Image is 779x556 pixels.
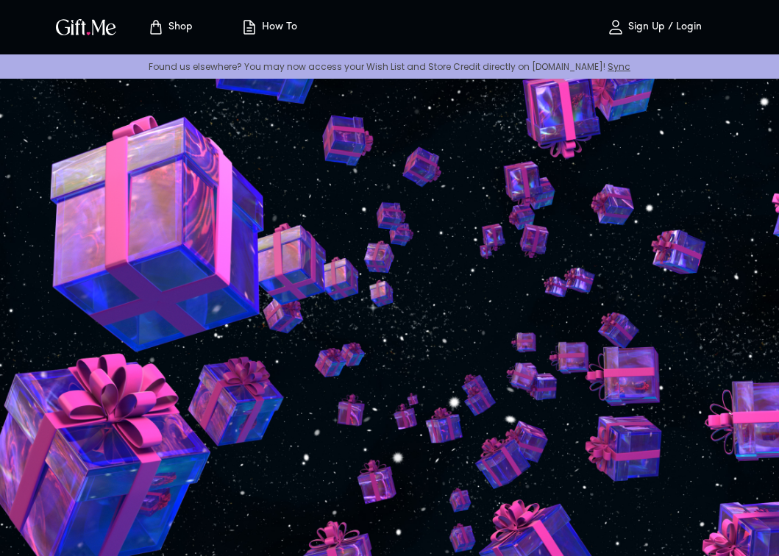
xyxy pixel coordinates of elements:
[258,21,297,34] p: How To
[129,4,210,51] button: Store page
[580,4,728,51] button: Sign Up / Login
[625,21,702,34] p: Sign Up / Login
[228,4,309,51] button: How To
[51,18,121,36] button: GiftMe Logo
[12,60,767,73] p: Found us elsewhere? You may now access your Wish List and Store Credit directly on [DOMAIN_NAME]!
[53,16,119,38] img: GiftMe Logo
[165,21,193,34] p: Shop
[608,60,630,73] a: Sync
[241,18,258,36] img: how-to.svg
